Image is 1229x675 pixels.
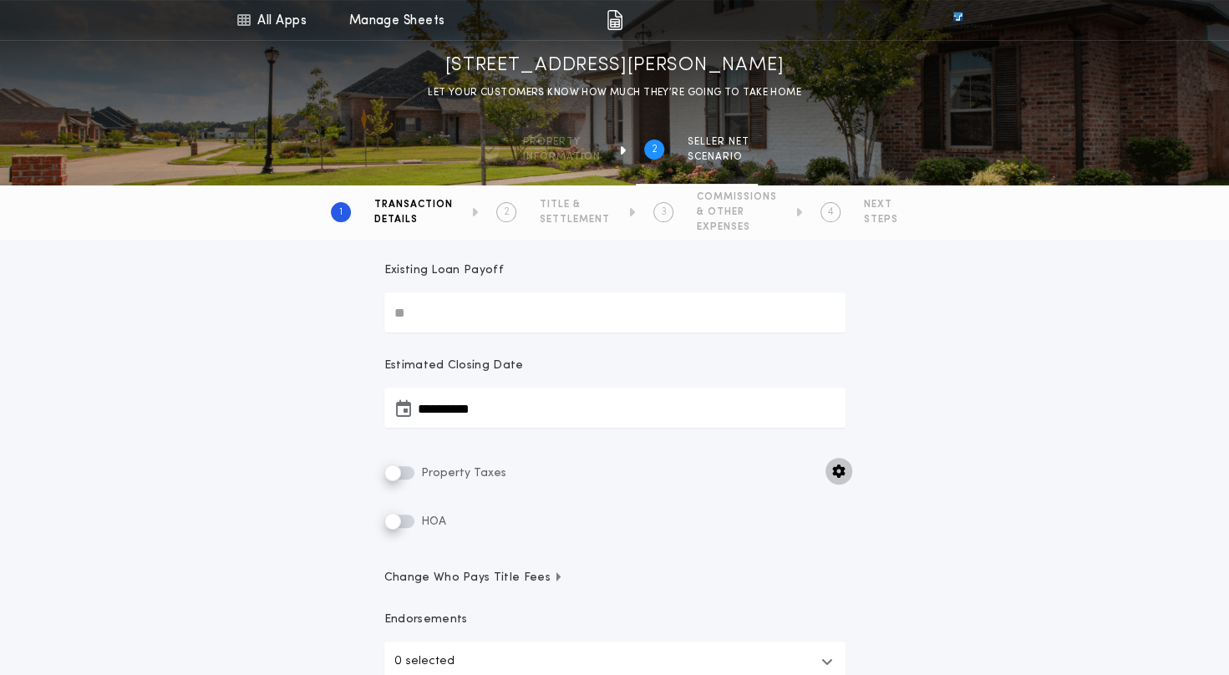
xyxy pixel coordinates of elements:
span: information [523,150,601,164]
p: Estimated Closing Date [384,358,846,374]
button: Change Who Pays Title Fees [384,570,846,586]
span: SELLER NET [688,135,749,149]
span: SETTLEMENT [540,213,610,226]
h1: [STREET_ADDRESS][PERSON_NAME] [445,53,785,79]
span: SCENARIO [688,150,749,164]
img: vs-icon [922,12,993,28]
span: HOA [418,515,446,528]
span: Property [523,135,601,149]
span: DETAILS [374,213,453,226]
span: TRANSACTION [374,198,453,211]
p: 0 selected [394,652,455,672]
h2: 1 [339,206,343,219]
input: Existing Loan Payoff [384,292,846,332]
p: LET YOUR CUSTOMERS KNOW HOW MUCH THEY’RE GOING TO TAKE HOME [428,84,801,101]
span: Property Taxes [418,467,506,480]
span: COMMISSIONS [697,190,777,204]
span: Change Who Pays Title Fees [384,570,564,586]
p: Existing Loan Payoff [384,262,504,279]
h2: 3 [661,206,667,219]
p: Endorsements [384,612,846,628]
span: EXPENSES [697,221,777,234]
img: img [607,10,622,30]
span: STEPS [864,213,898,226]
span: TITLE & [540,198,610,211]
h2: 2 [652,143,658,156]
span: & OTHER [697,206,777,219]
span: NEXT [864,198,898,211]
h2: 2 [504,206,510,219]
h2: 4 [828,206,834,219]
